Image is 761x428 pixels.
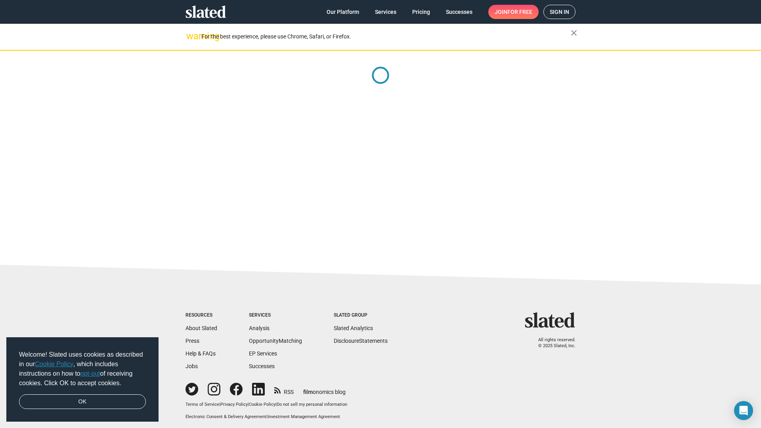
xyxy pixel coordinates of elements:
[275,402,277,407] span: |
[185,350,216,357] a: Help & FAQs
[219,402,220,407] span: |
[268,414,340,419] a: Investment Management Agreement
[412,5,430,19] span: Pricing
[303,382,346,396] a: filmonomics blog
[249,363,275,369] a: Successes
[266,414,268,419] span: |
[185,363,198,369] a: Jobs
[249,338,302,344] a: OpportunityMatching
[185,402,219,407] a: Terms of Service
[185,312,217,319] div: Resources
[249,325,270,331] a: Analysis
[507,5,532,19] span: for free
[303,389,313,395] span: film
[185,325,217,331] a: About Slated
[734,401,753,420] div: Open Intercom Messenger
[185,338,199,344] a: Press
[446,5,472,19] span: Successes
[495,5,532,19] span: Join
[249,402,275,407] a: Cookie Policy
[185,414,266,419] a: Electronic Consent & Delivery Agreement
[569,28,579,38] mat-icon: close
[19,394,146,409] a: dismiss cookie message
[334,312,388,319] div: Slated Group
[550,5,569,19] span: Sign in
[6,337,159,422] div: cookieconsent
[334,338,388,344] a: DisclosureStatements
[274,384,294,396] a: RSS
[186,31,196,41] mat-icon: warning
[220,402,248,407] a: Privacy Policy
[248,402,249,407] span: |
[80,370,100,377] a: opt-out
[277,402,347,408] button: Do not sell my personal information
[35,361,73,367] a: Cookie Policy
[406,5,436,19] a: Pricing
[369,5,403,19] a: Services
[530,337,576,349] p: All rights reserved. © 2025 Slated, Inc.
[440,5,479,19] a: Successes
[488,5,539,19] a: Joinfor free
[543,5,576,19] a: Sign in
[249,350,277,357] a: EP Services
[19,350,146,388] span: Welcome! Slated uses cookies as described in our , which includes instructions on how to of recei...
[375,5,396,19] span: Services
[249,312,302,319] div: Services
[334,325,373,331] a: Slated Analytics
[320,5,365,19] a: Our Platform
[327,5,359,19] span: Our Platform
[201,31,571,42] div: For the best experience, please use Chrome, Safari, or Firefox.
